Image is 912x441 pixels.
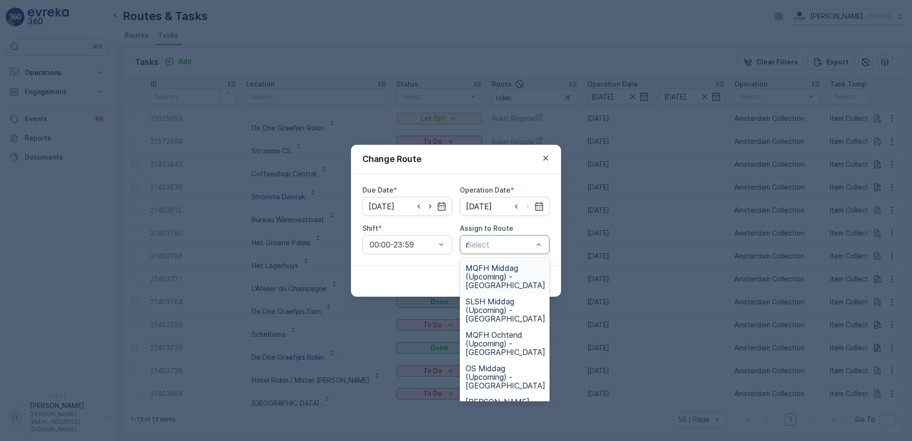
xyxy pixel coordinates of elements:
[460,224,513,232] label: Assign to Route
[362,224,378,232] label: Shift
[362,197,452,216] input: dd/mm/yyyy
[466,364,545,390] span: OS Middag (Upcoming) - [GEOGRAPHIC_DATA]
[460,186,510,194] label: Operation Date
[362,186,393,194] label: Due Date
[467,239,533,250] p: Select
[466,398,545,423] span: [PERSON_NAME] (Upcoming) - [GEOGRAPHIC_DATA]
[466,331,545,356] span: MQFH Ochtend (Upcoming) - [GEOGRAPHIC_DATA]
[466,297,545,323] span: SLSH Middag (Upcoming) - [GEOGRAPHIC_DATA]
[460,197,550,216] input: dd/mm/yyyy
[466,264,545,290] span: MQFH Middag (Upcoming) - [GEOGRAPHIC_DATA]
[362,152,422,166] p: Change Route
